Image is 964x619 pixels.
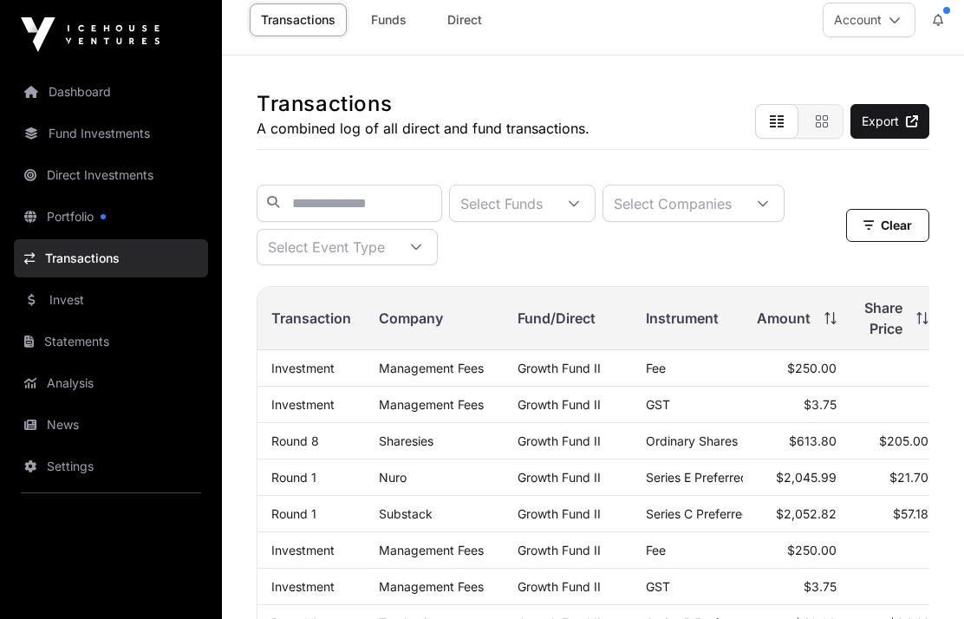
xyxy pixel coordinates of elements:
[379,433,433,448] a: Sharesies
[646,543,666,557] span: Fee
[379,543,490,557] p: Management Fees
[518,543,601,557] a: Growth Fund II
[379,308,443,329] span: Company
[646,397,670,412] span: GST
[379,579,490,594] p: Management Fees
[271,506,316,521] a: Round 1
[379,506,433,521] a: Substack
[646,506,786,521] span: Series C Preferred Stock
[14,114,208,153] a: Fund Investments
[518,433,601,448] a: Growth Fund II
[518,308,596,329] span: Fund/Direct
[743,423,850,459] td: $613.80
[846,209,929,242] button: Clear
[823,3,915,37] button: Account
[743,569,850,605] td: $3.75
[271,361,335,375] a: Investment
[743,459,850,496] td: $2,045.99
[879,433,928,448] span: $205.00
[271,433,319,448] a: Round 8
[14,281,208,319] a: Invest
[743,532,850,569] td: $250.00
[271,579,335,594] a: Investment
[850,104,929,139] a: Export
[877,536,964,619] iframe: Chat Widget
[646,470,785,485] span: Series E Preferred Stock
[646,433,738,448] span: Ordinary Shares
[250,3,347,36] a: Transactions
[379,470,407,485] a: Nuro
[379,397,490,412] p: Management Fees
[14,73,208,111] a: Dashboard
[518,397,601,412] a: Growth Fund II
[14,156,208,194] a: Direct Investments
[14,364,208,402] a: Analysis
[893,506,928,521] span: $57.18
[430,3,499,36] a: Direct
[257,118,589,139] p: A combined log of all direct and fund transactions.
[450,186,553,221] div: Select Funds
[271,397,335,412] a: Investment
[14,198,208,236] a: Portfolio
[518,470,601,485] a: Growth Fund II
[646,579,670,594] span: GST
[743,387,850,423] td: $3.75
[271,470,316,485] a: Round 1
[889,470,928,485] span: $21.70
[757,308,811,329] span: Amount
[743,496,850,532] td: $2,052.82
[14,447,208,485] a: Settings
[354,3,423,36] a: Funds
[743,350,850,387] td: $250.00
[379,361,490,375] p: Management Fees
[14,406,208,444] a: News
[603,186,742,221] div: Select Companies
[21,17,160,52] img: Icehouse Ventures Logo
[257,90,589,118] h1: Transactions
[864,297,902,339] span: Share Price
[518,506,601,521] a: Growth Fund II
[518,361,601,375] a: Growth Fund II
[271,543,335,557] a: Investment
[257,230,395,264] div: Select Event Type
[14,239,208,277] a: Transactions
[14,323,208,361] a: Statements
[271,308,351,329] span: Transaction
[518,579,601,594] a: Growth Fund II
[646,361,666,375] span: Fee
[646,308,719,329] span: Instrument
